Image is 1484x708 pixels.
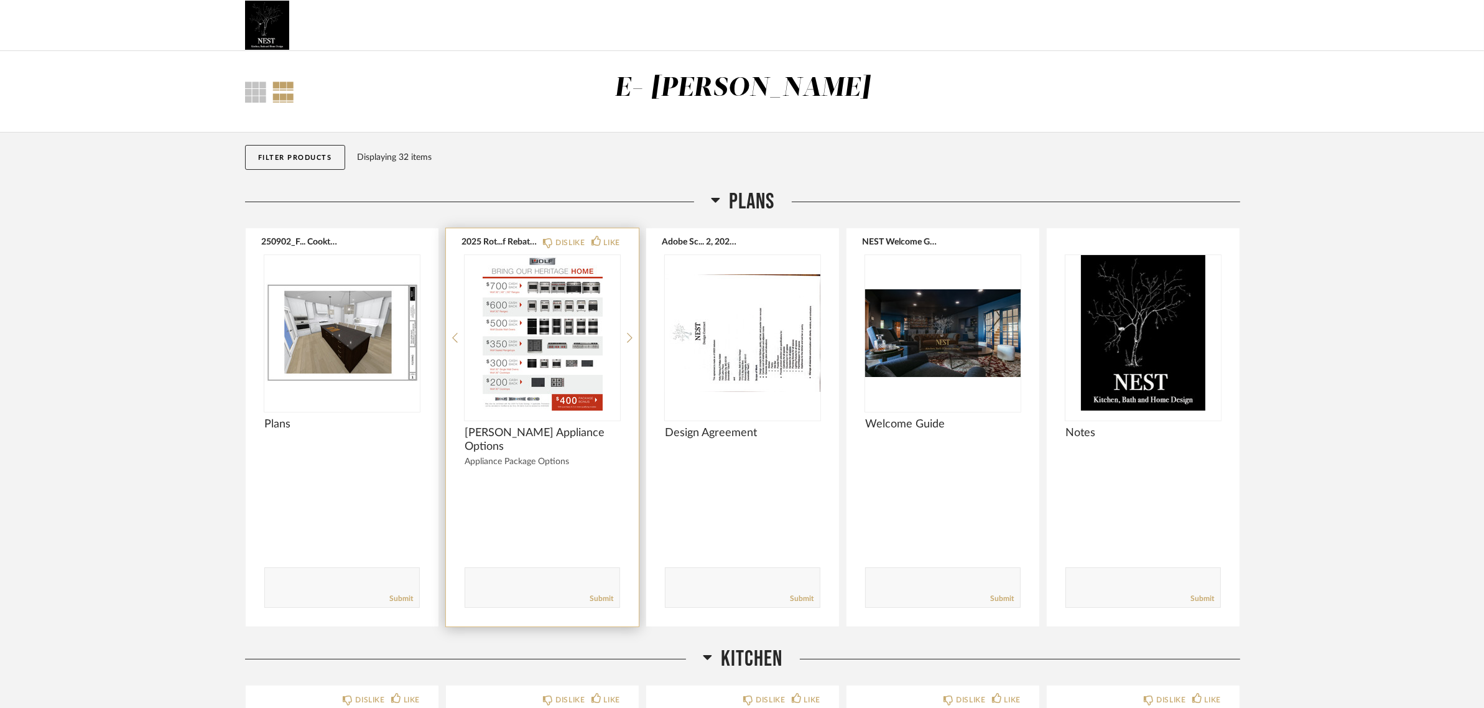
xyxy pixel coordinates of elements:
span: Plans [264,417,420,431]
div: E- [PERSON_NAME] [614,75,870,101]
div: DISLIKE [355,694,384,706]
a: Submit [590,594,613,604]
img: undefined [1065,255,1221,411]
a: Submit [990,594,1014,604]
div: DISLIKE [555,694,585,706]
div: DISLIKE [756,694,785,706]
div: 0 [465,255,620,411]
img: 66686036-b6c6-4663-8f7f-c6259b213059.jpg [245,1,289,50]
div: Appliance Package Options [465,457,620,467]
span: Kitchen [721,646,783,673]
div: LIKE [1205,694,1221,706]
span: Plans [730,189,775,215]
span: Design Agreement [665,426,820,440]
span: Welcome Guide [865,417,1021,431]
img: undefined [465,255,620,411]
div: DISLIKE [1156,694,1185,706]
a: Submit [389,594,413,604]
span: [PERSON_NAME] Appliance Options [465,426,620,454]
div: LIKE [804,694,820,706]
button: Adobe Sc... 2, 2025.pdf [662,236,740,246]
button: Filter Products [245,145,345,170]
span: Notes [1065,426,1221,440]
img: undefined [264,255,420,411]
div: LIKE [404,694,420,706]
button: 250902_F... Cooktop.pdf [261,236,339,246]
div: LIKE [604,694,620,706]
div: Displaying 32 items [358,151,1235,164]
a: Submit [1190,594,1214,604]
div: 0 [665,255,820,411]
div: LIKE [1004,694,1021,706]
img: undefined [865,255,1021,411]
button: 2025 Rot...f Rebate.pdf [461,236,539,246]
div: LIKE [604,236,620,249]
button: NEST Welcome Guide.pdf [862,236,940,246]
div: DISLIKE [956,694,985,706]
img: undefined [665,255,820,411]
div: 0 [1065,255,1221,411]
div: DISLIKE [555,236,585,249]
a: Submit [790,594,814,604]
